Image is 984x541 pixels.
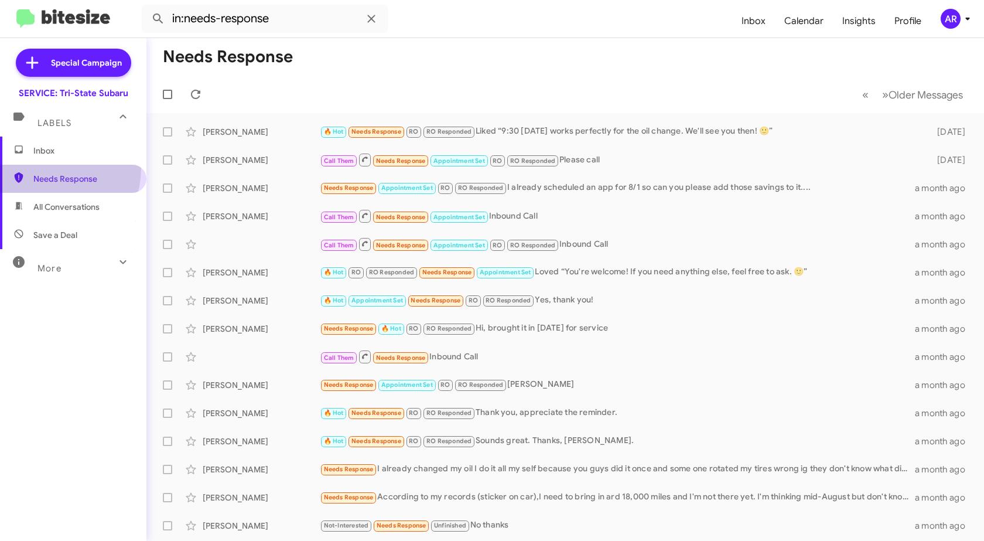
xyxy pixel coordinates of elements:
[486,297,531,304] span: RO Responded
[732,4,775,38] a: Inbox
[409,325,418,332] span: RO
[203,464,320,475] div: [PERSON_NAME]
[324,494,374,501] span: Needs Response
[862,87,869,102] span: «
[458,184,503,192] span: RO Responded
[324,241,354,249] span: Call Them
[885,4,931,38] a: Profile
[320,434,915,448] div: Sounds great. Thanks, [PERSON_NAME].
[915,323,975,335] div: a month ago
[324,325,374,332] span: Needs Response
[324,128,344,135] span: 🔥 Hot
[19,87,128,99] div: SERVICE: Tri-State Subaru
[203,323,320,335] div: [PERSON_NAME]
[203,210,320,222] div: [PERSON_NAME]
[33,173,133,185] span: Needs Response
[320,266,915,279] div: Loved “You're welcome! If you need anything else, feel free to ask. 🙂”
[351,128,401,135] span: Needs Response
[433,213,485,221] span: Appointment Set
[469,297,478,304] span: RO
[440,381,450,389] span: RO
[37,263,61,274] span: More
[426,128,471,135] span: RO Responded
[915,435,975,447] div: a month ago
[369,268,414,276] span: RO Responded
[426,437,471,445] span: RO Responded
[324,409,344,417] span: 🔥 Hot
[376,354,426,362] span: Needs Response
[320,152,921,167] div: Please call
[422,268,472,276] span: Needs Response
[203,182,320,194] div: [PERSON_NAME]
[324,465,374,473] span: Needs Response
[915,520,975,532] div: a month ago
[324,157,354,165] span: Call Them
[51,57,122,69] span: Special Campaign
[915,492,975,503] div: a month ago
[493,241,502,249] span: RO
[324,213,354,221] span: Call Them
[203,492,320,503] div: [PERSON_NAME]
[931,9,971,29] button: AR
[915,239,975,250] div: a month ago
[915,464,975,475] div: a month ago
[915,351,975,363] div: a month ago
[915,182,975,194] div: a month ago
[324,381,374,389] span: Needs Response
[163,47,293,66] h1: Needs Response
[433,157,485,165] span: Appointment Set
[320,462,915,476] div: I already changed my oil I do it all my self because you guys did it once and some one rotated my...
[320,519,915,532] div: No thanks
[324,354,354,362] span: Call Them
[320,181,915,195] div: I already scheduled an app for 8/1 so can you please add those savings to it....
[915,379,975,391] div: a month ago
[376,241,426,249] span: Needs Response
[381,184,433,192] span: Appointment Set
[351,297,403,304] span: Appointment Set
[433,241,485,249] span: Appointment Set
[351,268,361,276] span: RO
[921,154,975,166] div: [DATE]
[142,5,388,33] input: Search
[376,213,426,221] span: Needs Response
[203,267,320,278] div: [PERSON_NAME]
[33,229,77,241] span: Save a Deal
[203,435,320,447] div: [PERSON_NAME]
[320,491,915,504] div: According to my records (sticker on car),I need to bring in ard 18,000 miles and I'm not there ye...
[16,49,131,77] a: Special Campaign
[510,157,555,165] span: RO Responded
[409,409,418,417] span: RO
[203,154,320,166] div: [PERSON_NAME]
[915,407,975,419] div: a month ago
[856,83,970,107] nav: Page navigation example
[203,379,320,391] div: [PERSON_NAME]
[203,520,320,532] div: [PERSON_NAME]
[320,237,915,251] div: Inbound Call
[376,157,426,165] span: Needs Response
[915,295,975,307] div: a month ago
[324,437,344,445] span: 🔥 Hot
[324,297,344,304] span: 🔥 Hot
[409,128,418,135] span: RO
[320,349,915,364] div: Inbound Call
[324,268,344,276] span: 🔥 Hot
[33,145,133,156] span: Inbox
[915,267,975,278] div: a month ago
[37,118,71,128] span: Labels
[775,4,833,38] a: Calendar
[833,4,885,38] a: Insights
[493,157,502,165] span: RO
[510,241,555,249] span: RO Responded
[915,210,975,222] div: a month ago
[921,126,975,138] div: [DATE]
[351,409,401,417] span: Needs Response
[324,522,369,529] span: Not-Interested
[458,381,503,389] span: RO Responded
[377,522,426,529] span: Needs Response
[320,294,915,307] div: Yes, thank you!
[855,83,876,107] button: Previous
[351,437,401,445] span: Needs Response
